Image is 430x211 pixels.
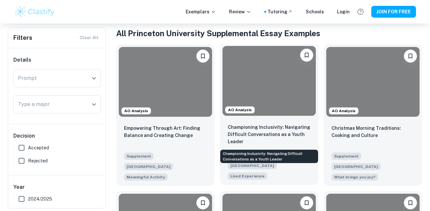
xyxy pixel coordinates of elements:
h6: Filters [13,33,32,42]
button: Please log in to bookmark exemplars [300,49,313,62]
span: Lived Experience [230,173,265,179]
a: AO AnalysisPlease log in to bookmark exemplarsChampioning Inclusivity: Navigating Difficult Conve... [220,44,318,186]
span: What brings you joy? [331,173,378,181]
button: Open [89,100,99,109]
span: [GEOGRAPHIC_DATA] [124,163,173,170]
a: Schools [306,8,324,15]
button: Please log in to bookmark exemplars [404,50,417,63]
button: Help and Feedback [355,6,366,17]
span: Supplement [124,153,154,160]
span: AO Analysis [225,107,254,113]
p: Review [229,8,251,15]
h6: Details [13,56,101,64]
span: Supplement [331,153,361,160]
span: AO Analysis [122,108,151,114]
span: [GEOGRAPHIC_DATA] [228,162,277,169]
button: Please log in to bookmark exemplars [196,196,209,209]
button: Open [89,74,99,83]
span: AO Analysis [329,108,358,114]
a: Tutoring [268,8,293,15]
span: Meaningful Activity [127,174,165,180]
button: Please log in to bookmark exemplars [196,50,209,63]
span: Rejected [28,157,48,164]
a: AO AnalysisPlease log in to bookmark exemplarsEmpowering Through Art: Finding Balance and Creatin... [116,44,215,186]
span: At Princeton, we value diverse perspectives and the ability to have respectful dialogue about dif... [228,172,267,180]
span: What brings you joy? [334,174,376,180]
button: Please log in to bookmark exemplars [404,196,417,209]
span: 2024/2025 [28,195,52,203]
span: [GEOGRAPHIC_DATA] [331,163,381,170]
h6: Decision [13,132,101,140]
h6: Year [13,183,101,191]
p: Championing Inclusivity: Navigating Difficult Conversations as a Youth Leader [228,124,311,145]
p: Exemplars [186,8,216,15]
button: Please log in to bookmark exemplars [300,196,313,209]
img: Clastify logo [14,5,55,18]
p: Christmas Morning Traditions: Cooking and Culture [331,125,414,139]
a: Login [337,8,350,15]
div: Championing Inclusivity: Navigating Difficult Conversations as a Youth Leader [220,150,318,163]
span: Accepted [28,144,49,151]
a: AO AnalysisPlease log in to bookmark exemplarsChristmas Morning Traditions: Cooking and CultureSu... [324,44,422,186]
button: JOIN FOR FREE [371,6,416,18]
span: Briefly elaborate on an activity, organization, work experience, or hobby that has been particula... [124,173,168,181]
p: Empowering Through Art: Finding Balance and Creating Change [124,125,207,139]
h1: All Princeton University Supplemental Essay Examples [116,27,422,39]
